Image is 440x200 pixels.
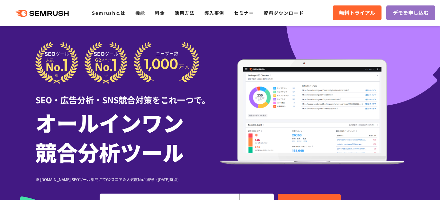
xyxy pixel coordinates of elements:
[135,10,145,16] a: 機能
[333,5,382,20] a: 無料トライアル
[35,108,220,167] h1: オールインワン 競合分析ツール
[92,10,125,16] a: Semrushとは
[204,10,224,16] a: 導入事例
[234,10,254,16] a: セミナー
[339,9,375,17] span: 無料トライアル
[386,5,435,20] a: デモを申し込む
[35,176,220,182] div: ※ [DOMAIN_NAME] SEOツール部門にてG2スコア＆人気度No.1獲得（[DATE]時点）
[155,10,165,16] a: 料金
[393,9,429,17] span: デモを申し込む
[175,10,194,16] a: 活用方法
[264,10,304,16] a: 資料ダウンロード
[35,84,220,106] div: SEO・広告分析・SNS競合対策をこれ一つで。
